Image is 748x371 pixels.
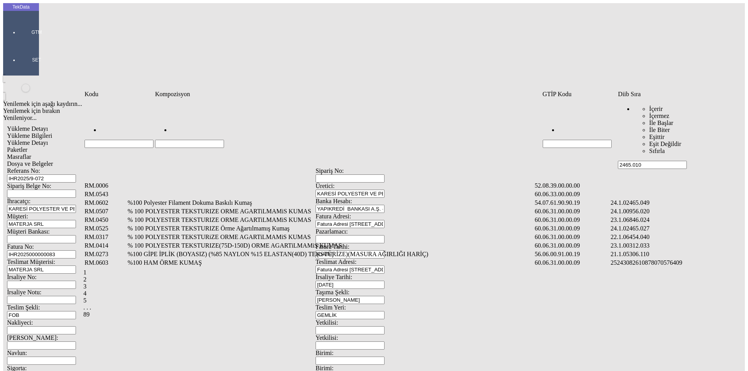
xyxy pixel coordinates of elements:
[84,207,126,215] td: RM.0507
[535,233,610,241] td: 60.06.31.00.00.09
[83,276,733,283] div: Page 2
[649,127,670,133] span: İle Biter
[649,134,664,140] span: Eşittir
[7,139,48,146] span: Yükleme Detayı
[7,243,34,250] span: Fatura No:
[7,167,40,174] span: Referans No:
[7,274,37,280] span: İrsaliye No:
[83,297,733,304] div: Page 5
[7,350,27,356] span: Navlun:
[610,242,728,250] td: 23.1.00312.033
[535,250,610,258] td: 56.06.00.91.00.19
[155,90,542,98] td: Sütun Kompozisyon
[535,207,610,215] td: 60.06.31.00.00.09
[610,259,728,267] td: 25243082610878070576409
[127,242,533,250] td: % 100 POLYESTER TEKSTURIZE(75D-150D) ORME AGARTiLMAMiS KUMAS
[84,250,126,258] td: RM.0273
[7,153,31,160] span: Masraflar
[610,225,728,232] td: 24.1.02465.027
[316,334,338,341] span: Yetkilisi:
[610,250,728,258] td: 21.1.05306.110
[84,90,154,98] td: Sütun Kodu
[7,198,30,204] span: İhracatçı:
[535,182,610,190] td: 52.08.39.00.00.00
[7,319,33,326] span: Nakliyeci:
[83,290,733,297] div: Page 4
[127,207,533,215] td: % 100 POLYESTER TEKSTURIZE ORME AGARTiLMAMiS KUMAS
[127,259,533,267] td: %100 HAM ÖRME KUMAŞ
[610,199,728,207] td: 24.1.02465.049
[7,213,28,220] span: Müşteri:
[649,120,673,126] span: İle Başlar
[83,283,733,290] div: Page 3
[155,91,541,98] div: Kompozisyon
[7,132,52,139] span: Yükleme Bilgileri
[542,90,617,98] td: Sütun GTİP Kodu
[84,259,126,267] td: RM.0603
[84,233,126,241] td: RM.0317
[84,182,126,190] td: RM.0006
[85,91,153,98] div: Kodu
[83,269,733,276] div: Page 1
[127,250,533,258] td: %100 GİPE İPLİK (BOYASIZ) (%85 NAYLON %15 ELASTAN(40D) TEKSTÜRİZE)(MASURA AĞIRLIĞI HARİÇ)
[535,190,610,198] td: 60.06.33.00.00.09
[84,99,154,169] td: Hücreyi Filtrele
[83,304,733,311] div: . . .
[535,242,610,250] td: 60.06.31.00.00.09
[543,91,617,98] div: GTİP Kodu
[83,311,733,318] div: Page 89
[610,207,728,215] td: 24.1.00956.020
[25,57,48,63] span: SET
[84,190,126,198] td: RM.0543
[127,199,533,207] td: %100 Polyester Filament Dokuma Baskılı Kumaş
[3,4,39,10] div: TekData
[535,216,610,224] td: 60.06.31.00.00.09
[617,99,732,169] td: Hücreyi Filtrele
[649,105,663,112] span: İçerir
[543,140,612,148] input: Hücreyi Filtrele
[542,99,617,169] td: Hücreyi Filtrele
[7,228,50,235] span: Müşteri Bankası:
[155,99,542,169] td: Hücreyi Filtrele
[535,225,610,232] td: 60.06.31.00.00.09
[83,90,733,318] div: Veri Tablosu
[610,233,728,241] td: 22.1.06454.040
[535,199,610,207] td: 54.07.61.90.90.19
[3,100,628,107] div: Yenilemek için aşağı kaydırın...
[649,113,669,119] span: İçermez
[84,216,126,224] td: RM.0450
[127,225,533,232] td: % 100 POLYESTER TEKSTURIZE Örme Ağartılmamış Kumaş
[7,125,48,132] span: Yükleme Detayı
[84,242,126,250] td: RM.0414
[3,107,628,114] div: Yenilemek için bırakın
[127,233,533,241] td: % 100 POLYESTER TEKSTURiZE ORME AGARTiLMAMiS KUMAS
[649,141,681,147] span: Eşit Değildir
[649,148,665,154] span: Sıfırla
[618,161,687,169] input: Hücreyi Filtrele
[7,258,55,265] span: Teslimat Müşterisi:
[155,140,224,148] input: Hücreyi Filtrele
[7,289,41,295] span: İrsaliye Notu:
[7,304,40,311] span: Teslim Şekli:
[7,183,51,189] span: Sipariş Belge No:
[85,140,153,148] input: Hücreyi Filtrele
[316,319,338,326] span: Yetkilisi:
[316,350,333,356] span: Birimi:
[7,160,53,167] span: Dosya ve Belgeler
[535,259,610,267] td: 60.06.31.00.00.09
[7,334,58,341] span: [PERSON_NAME]:
[3,114,628,121] div: Yenileniyor...
[84,225,126,232] td: RM.0525
[7,146,27,153] span: Paketler
[617,90,732,98] td: Sütun Diib Sıra
[618,91,732,98] div: Diib Sıra
[84,199,126,207] td: RM.0602
[610,216,728,224] td: 23.1.06846.024
[25,29,48,35] span: GTM
[127,216,533,224] td: % 100 POLYESTER TEKSTURIZE ORME AGARTiLMAMiS KUMAS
